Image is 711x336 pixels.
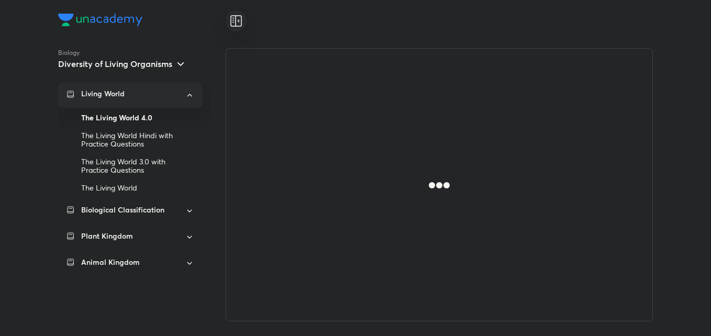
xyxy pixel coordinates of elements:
[81,127,194,153] div: The Living World Hindi with Practice Questions
[81,257,140,267] p: Animal Kingdom
[58,59,172,69] h5: Diversity of Living Organisms
[81,109,194,127] div: The Living World 4.0
[58,48,226,58] p: Biology
[81,153,194,179] div: The Living World 3.0 with Practice Questions
[81,89,125,98] p: Living World
[58,14,142,26] img: Company Logo
[81,205,164,215] p: Biological Classification
[81,231,133,241] p: Plant Kingdom
[81,179,194,197] div: The Living World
